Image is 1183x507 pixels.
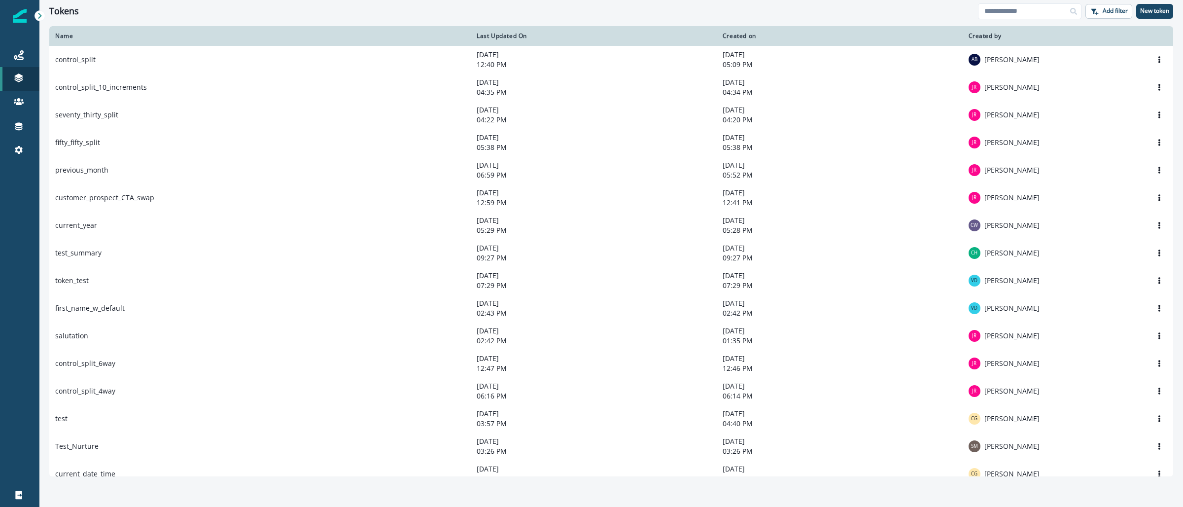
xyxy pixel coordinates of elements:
a: test[DATE]03:57 PM[DATE]04:40 PMCory Gabor[PERSON_NAME]Options [49,405,1173,433]
p: [PERSON_NAME] [984,359,1040,368]
td: control_split_6way [49,350,471,377]
p: 03:57 PM [477,419,711,429]
td: test_summary [49,239,471,267]
p: 09:27 PM [723,253,957,263]
p: [DATE] [477,160,711,170]
p: [DATE] [477,271,711,281]
div: Chelsea Halliday [971,251,977,255]
div: Joe Reitz [972,333,976,338]
p: Add filter [1103,7,1128,14]
td: Test_Nurture [49,433,471,460]
p: 07:29 PM [723,281,957,290]
p: 01:35 PM [723,336,957,346]
div: Vic Davis [971,278,977,283]
a: salutation[DATE]02:42 PM[DATE]01:35 PMJoe Reitz[PERSON_NAME]Options [49,322,1173,350]
p: 05:38 PM [477,143,711,152]
p: [DATE] [723,464,957,474]
p: [DATE] [477,50,711,60]
p: [DATE] [723,271,957,281]
button: Options [1151,108,1167,122]
p: 03:25 PM [477,474,711,484]
div: Joe Reitz [972,195,976,200]
button: New token [1136,4,1173,19]
td: current_year [49,212,471,239]
p: [DATE] [477,216,711,225]
p: 03:26 PM [723,446,957,456]
p: 04:40 PM [723,419,957,429]
p: 06:14 PM [723,391,957,401]
a: customer_prospect_CTA_swap[DATE]12:59 PM[DATE]12:41 PMJoe Reitz[PERSON_NAME]Options [49,184,1173,212]
p: 04:34 PM [723,87,957,97]
p: [DATE] [477,464,711,474]
p: 02:43 PM [477,308,711,318]
p: 02:42 PM [477,336,711,346]
p: [DATE] [477,326,711,336]
button: Options [1151,384,1167,398]
p: [PERSON_NAME] [984,441,1040,451]
td: seventy_thirty_split [49,101,471,129]
p: [PERSON_NAME] [984,414,1040,424]
button: Options [1151,52,1167,67]
button: Options [1151,190,1167,205]
button: Options [1151,467,1167,481]
p: [PERSON_NAME] [984,248,1040,258]
button: Options [1151,273,1167,288]
div: Aaron Bird [972,57,977,62]
a: Test_Nurture[DATE]03:26 PM[DATE]03:26 PMSydney Mulligan[PERSON_NAME]Options [49,433,1173,460]
a: test_summary[DATE]09:27 PM[DATE]09:27 PMChelsea Halliday[PERSON_NAME]Options [49,239,1173,267]
p: [DATE] [723,326,957,336]
div: Cory Gabor [971,471,977,476]
p: 12:46 PM [723,363,957,373]
p: [DATE] [723,243,957,253]
a: control_split_10_increments[DATE]04:35 PM[DATE]04:34 PMJoe Reitz[PERSON_NAME]Options [49,73,1173,101]
div: Joe Reitz [972,85,976,90]
p: [DATE] [723,298,957,308]
p: [DATE] [477,77,711,87]
p: [PERSON_NAME] [984,331,1040,341]
p: 07:29 PM [477,281,711,290]
button: Add filter [1085,4,1132,19]
a: control_split_4way[DATE]06:16 PM[DATE]06:14 PMJoe Reitz[PERSON_NAME]Options [49,377,1173,405]
p: [DATE] [723,409,957,419]
button: Options [1151,163,1167,178]
p: 04:20 PM [723,115,957,125]
h1: Tokens [49,6,79,17]
p: 06:59 PM [477,170,711,180]
a: seventy_thirty_split[DATE]04:22 PM[DATE]04:20 PMJoe Reitz[PERSON_NAME]Options [49,101,1173,129]
td: customer_prospect_CTA_swap [49,184,471,212]
a: current_year[DATE]05:29 PM[DATE]05:28 PMChris Willis[PERSON_NAME]Options [49,212,1173,239]
p: 12:59 PM [477,198,711,208]
td: fifty_fifty_split [49,129,471,156]
div: Joe Reitz [972,168,976,173]
button: Options [1151,328,1167,343]
p: [DATE] [723,50,957,60]
button: Options [1151,301,1167,316]
div: Joe Reitz [972,140,976,145]
p: 09:27 PM [477,253,711,263]
p: [PERSON_NAME] [984,220,1040,230]
p: [DATE] [477,105,711,115]
button: Options [1151,411,1167,426]
p: [DATE] [723,436,957,446]
div: Created by [969,32,1097,40]
p: [DATE] [723,188,957,198]
p: [DATE] [477,436,711,446]
a: fifty_fifty_split[DATE]05:38 PM[DATE]05:38 PMJoe Reitz[PERSON_NAME]Options [49,129,1173,156]
p: 05:28 PM [723,225,957,235]
div: Joe Reitz [972,112,976,117]
p: [DATE] [723,105,957,115]
div: Joe Reitz [972,389,976,394]
a: current_date_time[DATE]03:25 PM[DATE]02:25 PMCory Gabor[PERSON_NAME]Options [49,460,1173,488]
td: control_split_10_increments [49,73,471,101]
p: [DATE] [477,133,711,143]
div: Created on [723,32,957,40]
p: [DATE] [723,160,957,170]
div: Vic Davis [971,306,977,311]
button: Options [1151,439,1167,454]
button: Options [1151,218,1167,233]
a: control_split[DATE]12:40 PM[DATE]05:09 PMAaron Bird[PERSON_NAME]Options [49,46,1173,73]
p: [DATE] [477,188,711,198]
p: [DATE] [477,354,711,363]
td: previous_month [49,156,471,184]
p: [PERSON_NAME] [984,138,1040,147]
